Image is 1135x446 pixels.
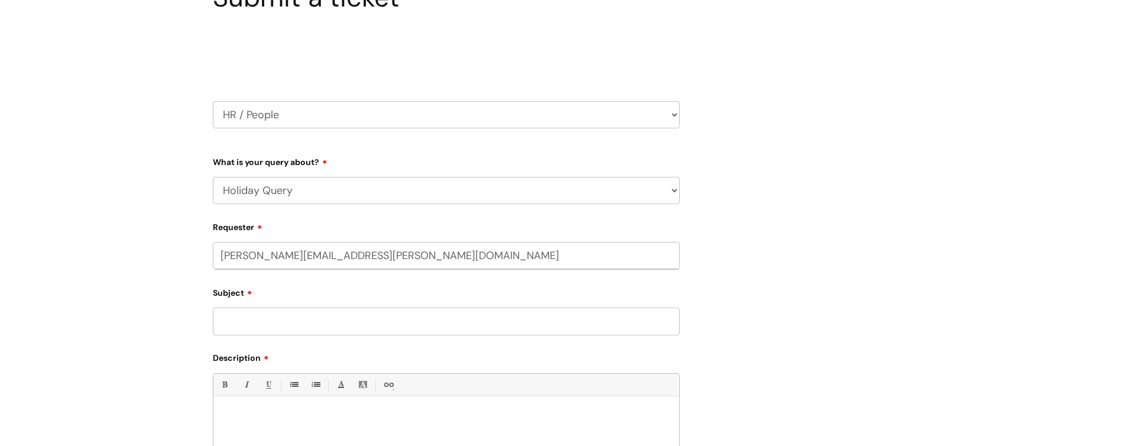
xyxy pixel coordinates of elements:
[213,218,680,232] label: Requester
[213,284,680,298] label: Subject
[286,377,301,392] a: • Unordered List (Ctrl-Shift-7)
[381,377,395,392] a: Link
[217,377,232,392] a: Bold (Ctrl-B)
[261,377,275,392] a: Underline(Ctrl-U)
[308,377,323,392] a: 1. Ordered List (Ctrl-Shift-8)
[333,377,348,392] a: Font Color
[239,377,254,392] a: Italic (Ctrl-I)
[355,377,370,392] a: Back Color
[213,269,680,296] input: Your Name
[213,153,680,167] label: What is your query about?
[213,349,680,363] label: Description
[213,41,680,63] h2: Select issue type
[213,242,680,269] input: Email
